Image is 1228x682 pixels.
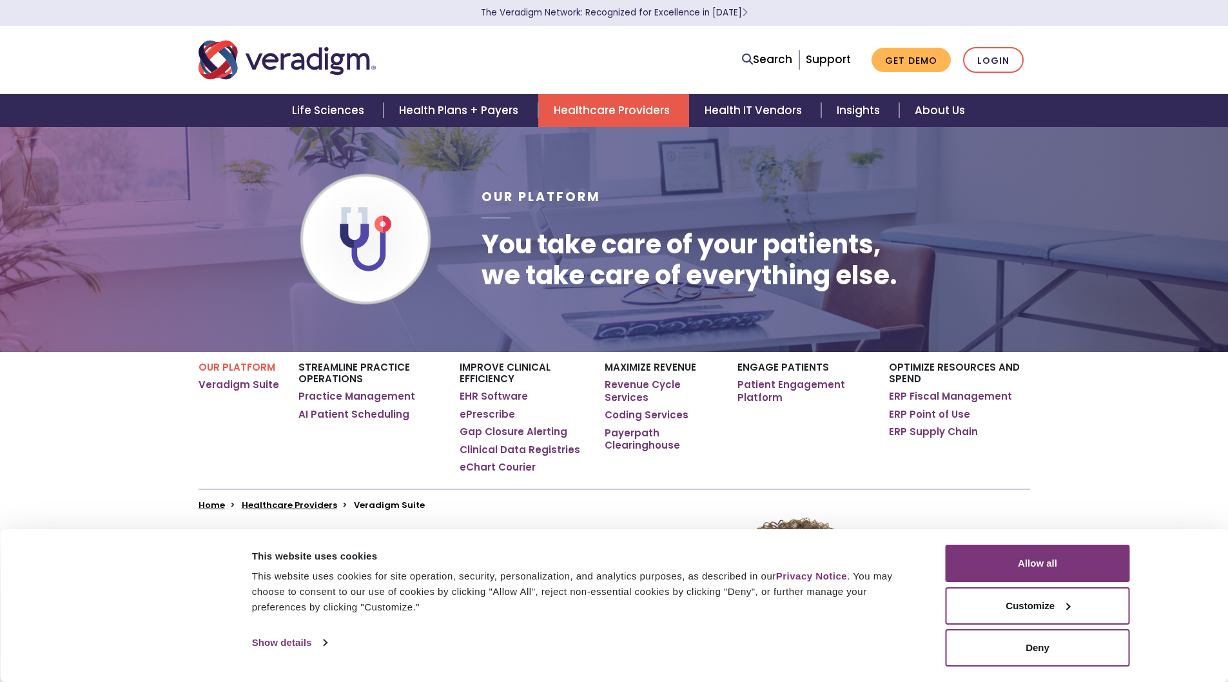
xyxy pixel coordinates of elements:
[776,570,847,581] a: Privacy Notice
[872,48,951,73] a: Get Demo
[605,427,717,452] a: Payerpath Clearinghouse
[199,378,279,391] a: Veradigm Suite
[742,51,792,68] a: Search
[242,499,337,511] a: Healthcare Providers
[946,587,1130,625] button: Customize
[277,94,384,127] a: Life Sciences
[199,39,376,81] img: Veradigm logo
[482,229,897,291] h1: You take care of your patients, we take care of everything else.
[460,425,567,438] a: Gap Closure Alerting
[737,378,870,404] a: Patient Engagement Platform
[963,47,1024,73] a: Login
[384,94,538,127] a: Health Plans + Payers
[252,549,917,564] div: This website uses cookies
[252,633,327,652] a: Show details
[460,408,515,421] a: ePrescribe
[460,390,528,403] a: EHR Software
[605,378,717,404] a: Revenue Cycle Services
[298,390,415,403] a: Practice Management
[889,408,970,421] a: ERP Point of Use
[605,409,688,422] a: Coding Services
[899,94,980,127] a: About Us
[889,425,978,438] a: ERP Supply Chain
[460,443,580,456] a: Clinical Data Registries
[199,499,225,511] a: Home
[482,188,601,206] span: Our Platform
[946,545,1130,582] button: Allow all
[889,390,1012,403] a: ERP Fiscal Management
[821,94,899,127] a: Insights
[298,408,409,421] a: AI Patient Scheduling
[460,461,536,474] a: eChart Courier
[252,569,917,615] div: This website uses cookies for site operation, security, personalization, and analytics purposes, ...
[689,94,821,127] a: Health IT Vendors
[806,52,851,67] a: Support
[742,6,748,19] span: Learn More
[481,6,748,19] a: The Veradigm Network: Recognized for Excellence in [DATE]Learn More
[538,94,689,127] a: Healthcare Providers
[946,629,1130,667] button: Deny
